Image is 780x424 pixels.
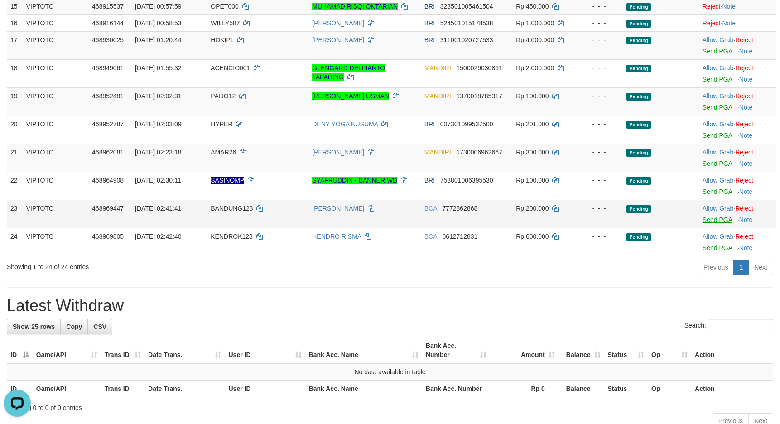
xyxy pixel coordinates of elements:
td: 18 [7,59,23,87]
span: Copy 753801006395530 to clipboard [440,177,493,184]
div: - - - [582,92,619,101]
h1: Latest Withdraw [7,297,773,315]
span: Copy 311001020727533 to clipboard [440,36,493,43]
span: 468916144 [92,19,124,27]
a: Note [739,76,753,83]
a: Allow Grab [703,36,733,43]
div: - - - [582,148,619,157]
a: Reject [735,92,753,100]
span: · [703,64,735,72]
td: 20 [7,116,23,144]
td: VIPTOTO [23,87,88,116]
span: Rp 300.000 [516,149,549,156]
span: · [703,92,735,100]
span: Show 25 rows [13,323,55,330]
a: [PERSON_NAME] [312,19,364,27]
span: 468952787 [92,120,124,128]
a: Reject [703,3,721,10]
span: Rp 201.000 [516,120,549,128]
td: · [699,116,776,144]
a: Allow Grab [703,64,733,72]
span: Pending [626,65,651,72]
a: [PERSON_NAME] USMAN [312,92,389,100]
td: VIPTOTO [23,228,88,256]
a: MUHAMAD RISQI OKTARIAN [312,3,398,10]
span: Copy 1500029030861 to clipboard [457,64,502,72]
span: · [703,205,735,212]
td: · [699,172,776,200]
a: Note [739,216,753,223]
a: Reject [735,64,753,72]
span: 468930025 [92,36,124,43]
span: Pending [626,177,651,185]
a: Allow Grab [703,149,733,156]
span: 468969805 [92,233,124,240]
span: ACENCIO001 [211,64,250,72]
td: 22 [7,172,23,200]
span: Rp 100.000 [516,92,549,100]
td: VIPTOTO [23,200,88,228]
button: Open LiveChat chat widget [4,4,31,31]
td: VIPTOTO [23,116,88,144]
a: GLENGARD DELFIANTO TAPAHING [312,64,385,81]
div: - - - [582,204,619,213]
a: Copy [60,319,88,334]
span: [DATE] 02:23:18 [135,149,181,156]
span: · [703,177,735,184]
td: No data available in table [7,363,773,381]
a: Send PGA [703,216,732,223]
th: Bank Acc. Number: activate to sort column ascending [422,337,490,363]
div: - - - [582,120,619,129]
a: Reject [735,233,753,240]
td: · [699,59,776,87]
span: BRI [424,36,435,43]
div: - - - [582,2,619,11]
span: BANDUNG123 [211,205,253,212]
a: Allow Grab [703,205,733,212]
span: AMAR26 [211,149,236,156]
span: 468964908 [92,177,124,184]
a: Note [739,244,753,251]
span: [DATE] 02:41:41 [135,205,181,212]
th: Date Trans.: activate to sort column ascending [144,337,225,363]
a: 1 [733,260,749,275]
td: VIPTOTO [23,31,88,59]
span: Rp 1.000.000 [516,19,554,27]
th: Bank Acc. Name: activate to sort column ascending [305,337,422,363]
a: Reject [735,205,753,212]
span: 468949061 [92,64,124,72]
span: HOKIPL [211,36,234,43]
a: Allow Grab [703,92,733,100]
a: Send PGA [703,132,732,139]
th: Amount: activate to sort column ascending [490,337,558,363]
a: Reject [735,120,753,128]
a: [PERSON_NAME] [312,36,364,43]
th: Balance: activate to sort column ascending [559,337,604,363]
a: Send PGA [703,188,732,195]
th: Status [604,381,648,397]
span: · [703,120,735,128]
th: Balance [559,381,604,397]
span: Pending [626,3,651,11]
span: BCA [424,233,437,240]
td: VIPTOTO [23,14,88,31]
span: Copy 323501005461504 to clipboard [440,3,493,10]
th: Op [648,381,691,397]
span: Copy [66,323,82,330]
span: BRI [424,120,435,128]
span: HYPER [211,120,232,128]
td: · [699,144,776,172]
td: VIPTOTO [23,59,88,87]
span: Copy 7772862868 to clipboard [442,205,477,212]
span: · [703,149,735,156]
th: Rp 0 [490,381,558,397]
a: SYAFRUDDIN - BANNER WD [312,177,397,184]
a: Send PGA [703,244,732,251]
td: 24 [7,228,23,256]
a: DENY YOGA KUSUMA [312,120,378,128]
span: OPET000 [211,3,238,10]
span: [DATE] 02:02:31 [135,92,181,100]
span: Rp 600.000 [516,233,549,240]
td: 23 [7,200,23,228]
span: 468915537 [92,3,124,10]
